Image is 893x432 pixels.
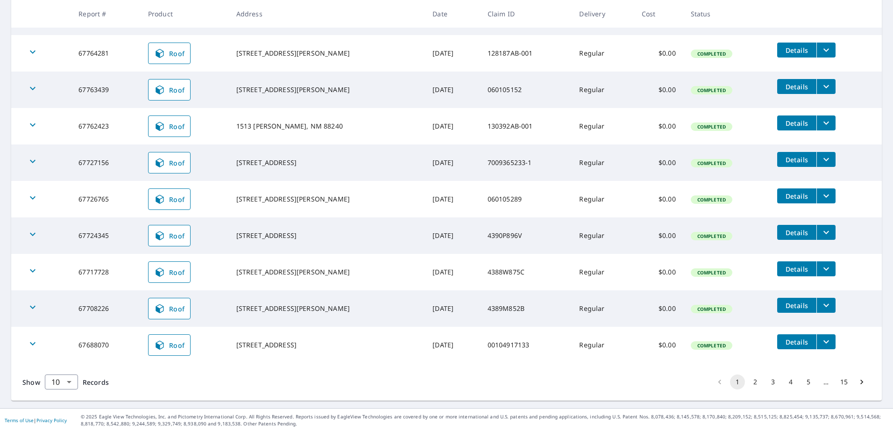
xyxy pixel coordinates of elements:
a: Roof [148,152,191,173]
button: Go to page 15 [836,374,851,389]
span: Completed [692,50,731,57]
td: [DATE] [425,108,480,144]
td: Regular [572,290,634,327]
td: 67708226 [71,290,140,327]
button: detailsBtn-67717728 [777,261,816,276]
td: $0.00 [634,181,683,217]
span: Completed [692,269,731,276]
button: detailsBtn-67762423 [777,115,816,130]
button: filesDropdownBtn-67724345 [816,225,836,240]
span: Completed [692,123,731,130]
td: $0.00 [634,144,683,181]
a: Roof [148,43,191,64]
span: Details [783,338,811,346]
div: [STREET_ADDRESS][PERSON_NAME] [236,49,418,58]
span: Details [783,46,811,55]
button: filesDropdownBtn-67726765 [816,188,836,203]
button: Go to page 5 [801,374,816,389]
div: Show 10 records [45,374,78,389]
span: Completed [692,87,731,94]
button: detailsBtn-67708226 [777,298,816,313]
td: [DATE] [425,35,480,72]
td: 130392AB-001 [480,108,572,144]
div: [STREET_ADDRESS][PERSON_NAME] [236,267,418,277]
td: $0.00 [634,72,683,108]
div: [STREET_ADDRESS] [236,340,418,350]
td: 4389M852B [480,290,572,327]
td: $0.00 [634,254,683,290]
td: Regular [572,327,634,363]
button: detailsBtn-67764281 [777,43,816,58]
button: filesDropdownBtn-67764281 [816,43,836,58]
span: Completed [692,306,731,312]
span: Details [783,228,811,237]
span: Completed [692,196,731,203]
td: 060105289 [480,181,572,217]
a: Roof [148,225,191,246]
span: Show [22,378,40,387]
a: Roof [148,115,191,137]
button: detailsBtn-67724345 [777,225,816,240]
a: Roof [148,298,191,319]
span: Details [783,155,811,164]
td: Regular [572,144,634,181]
td: 128187AB-001 [480,35,572,72]
td: 67764281 [71,35,140,72]
div: 10 [45,369,78,395]
td: $0.00 [634,217,683,254]
button: detailsBtn-67688070 [777,334,816,349]
button: detailsBtn-67763439 [777,79,816,94]
td: 67762423 [71,108,140,144]
button: filesDropdownBtn-67717728 [816,261,836,276]
div: [STREET_ADDRESS] [236,231,418,240]
button: filesDropdownBtn-67763439 [816,79,836,94]
td: 67688070 [71,327,140,363]
td: [DATE] [425,290,480,327]
span: Details [783,301,811,310]
span: Details [783,192,811,201]
td: Regular [572,254,634,290]
span: Roof [154,121,185,132]
button: detailsBtn-67726765 [777,188,816,203]
div: [STREET_ADDRESS][PERSON_NAME] [236,304,418,313]
td: $0.00 [634,108,683,144]
td: 4390P896V [480,217,572,254]
div: 1513 [PERSON_NAME], NM 88240 [236,122,418,131]
span: Completed [692,342,731,349]
td: 67727156 [71,144,140,181]
button: filesDropdownBtn-67762423 [816,115,836,130]
td: Regular [572,217,634,254]
div: … [819,377,834,387]
p: © 2025 Eagle View Technologies, Inc. and Pictometry International Corp. All Rights Reserved. Repo... [81,413,888,427]
td: Regular [572,181,634,217]
td: 67763439 [71,72,140,108]
a: Roof [148,334,191,356]
button: Go to next page [854,374,869,389]
td: [DATE] [425,254,480,290]
td: Regular [572,35,634,72]
span: Roof [154,157,185,168]
td: 67724345 [71,217,140,254]
span: Roof [154,48,185,59]
button: Go to page 3 [765,374,780,389]
nav: pagination navigation [711,374,871,389]
span: Details [783,119,811,128]
td: 7009365233-1 [480,144,572,181]
a: Roof [148,79,191,101]
a: Privacy Policy [36,417,67,424]
button: Go to page 2 [748,374,763,389]
span: Details [783,265,811,274]
td: Regular [572,108,634,144]
td: [DATE] [425,72,480,108]
td: 4388W875C [480,254,572,290]
div: [STREET_ADDRESS][PERSON_NAME] [236,194,418,204]
span: Roof [154,84,185,95]
a: Roof [148,188,191,210]
a: Terms of Use [5,417,34,424]
span: Completed [692,233,731,239]
span: Roof [154,266,185,278]
div: [STREET_ADDRESS][PERSON_NAME] [236,85,418,94]
td: 00104917133 [480,327,572,363]
button: filesDropdownBtn-67688070 [816,334,836,349]
button: Go to page 4 [783,374,798,389]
